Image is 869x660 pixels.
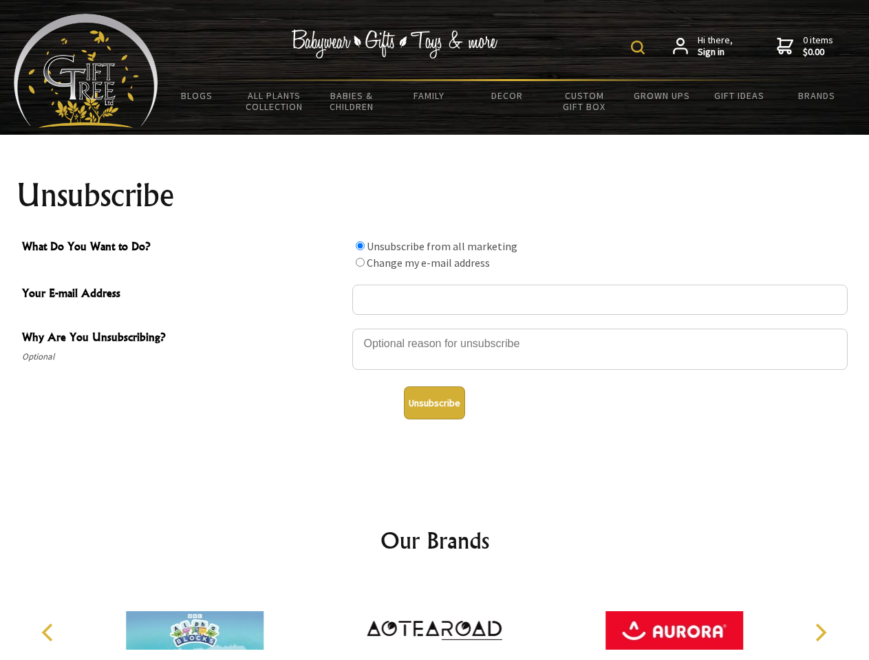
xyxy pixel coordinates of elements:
span: Hi there, [698,34,733,58]
button: Next [805,617,835,648]
a: Decor [468,81,546,110]
strong: Sign in [698,46,733,58]
h1: Unsubscribe [17,179,853,212]
strong: $0.00 [803,46,833,58]
a: Gift Ideas [700,81,778,110]
a: BLOGS [158,81,236,110]
input: Your E-mail Address [352,285,848,315]
label: Change my e-mail address [367,256,490,269]
input: What Do You Want to Do? [356,258,365,267]
a: Family [391,81,469,110]
input: What Do You Want to Do? [356,241,365,250]
span: 0 items [803,34,833,58]
h2: Our Brands [28,524,842,557]
a: Custom Gift Box [546,81,623,121]
a: 0 items$0.00 [777,34,833,58]
a: Grown Ups [623,81,700,110]
button: Previous [34,617,65,648]
button: Unsubscribe [404,386,465,419]
span: Why Are You Unsubscribing? [22,329,345,349]
span: Your E-mail Address [22,285,345,305]
span: Optional [22,349,345,365]
label: Unsubscribe from all marketing [367,239,517,253]
span: What Do You Want to Do? [22,238,345,258]
textarea: Why Are You Unsubscribing? [352,329,848,370]
a: Hi there,Sign in [673,34,733,58]
a: Babies & Children [313,81,391,121]
a: Brands [778,81,856,110]
img: Babyware - Gifts - Toys and more... [14,14,158,128]
img: Babywear - Gifts - Toys & more [292,30,498,58]
a: All Plants Collection [236,81,314,121]
img: product search [631,41,645,54]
